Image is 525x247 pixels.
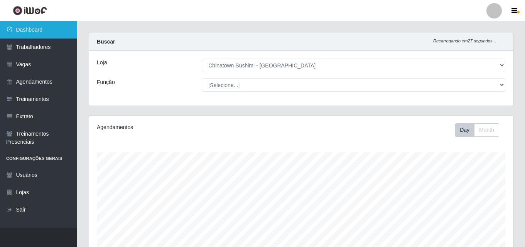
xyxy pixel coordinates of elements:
[97,59,107,67] label: Loja
[97,39,115,45] strong: Buscar
[13,6,47,15] img: CoreUI Logo
[474,123,499,137] button: Month
[455,123,499,137] div: First group
[455,123,505,137] div: Toolbar with button groups
[97,78,115,86] label: Função
[455,123,474,137] button: Day
[97,123,260,131] div: Agendamentos
[433,39,496,43] i: Recarregando em 27 segundos...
